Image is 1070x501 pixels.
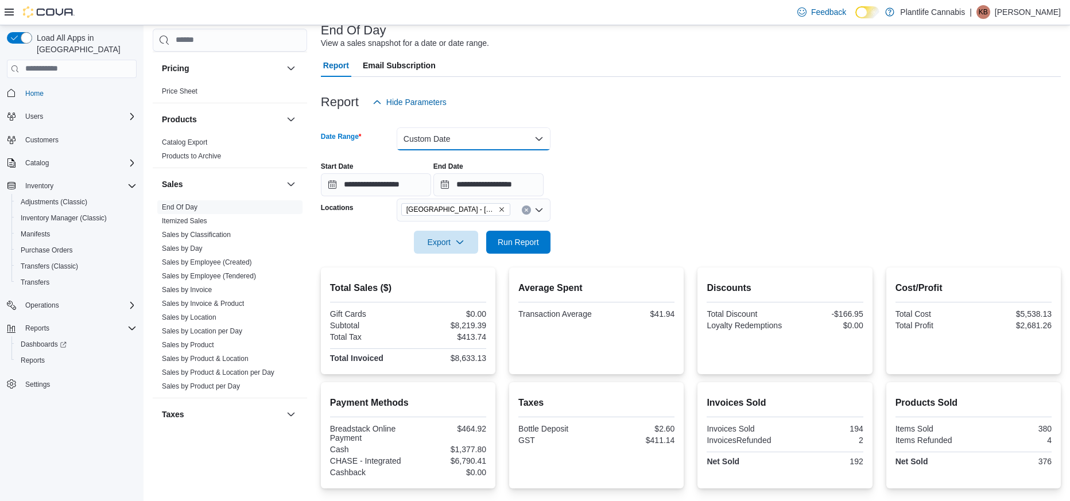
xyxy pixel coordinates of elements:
div: Items Sold [895,424,971,433]
span: Itemized Sales [162,216,207,226]
a: Itemized Sales [162,217,207,225]
a: Sales by Product & Location [162,355,249,363]
div: Total Profit [895,321,971,330]
div: $413.74 [410,332,486,341]
div: InvoicesRefunded [707,436,782,445]
strong: Total Invoiced [330,354,383,363]
label: Date Range [321,132,362,141]
span: End Of Day [162,203,197,212]
button: Transfers (Classic) [11,258,141,274]
button: Custom Date [397,127,550,150]
button: Home [2,85,141,102]
span: Customers [25,135,59,145]
img: Cova [23,6,75,18]
span: Settings [21,376,137,391]
div: $464.92 [410,424,486,433]
div: $8,219.39 [410,321,486,330]
div: Bottle Deposit [518,424,594,433]
a: Adjustments (Classic) [16,195,92,209]
button: Taxes [284,407,298,421]
span: Inventory Manager (Classic) [21,213,107,223]
span: Products to Archive [162,152,221,161]
span: Purchase Orders [16,243,137,257]
span: Inventory [25,181,53,191]
button: Operations [21,298,64,312]
button: Pricing [284,61,298,75]
button: Products [162,114,282,125]
a: Home [21,87,48,100]
a: Transfers [16,275,54,289]
div: -$166.95 [788,309,863,319]
span: Settings [25,380,50,389]
h3: Taxes [162,409,184,420]
div: Items Refunded [895,436,971,445]
span: Sales by Product & Location per Day [162,368,274,377]
button: Adjustments (Classic) [11,194,141,210]
label: Start Date [321,162,354,171]
h2: Products Sold [895,396,1052,410]
div: 380 [976,424,1052,433]
div: $41.94 [599,309,674,319]
span: Dashboards [16,337,137,351]
p: | [970,5,972,19]
button: Catalog [2,155,141,171]
span: Sales by Product & Location [162,354,249,363]
span: Sales by Location per Day [162,327,242,336]
p: Plantlife Cannabis [900,5,965,19]
span: Feedback [811,6,846,18]
span: Run Report [498,236,539,248]
a: Purchase Orders [16,243,77,257]
a: Sales by Product & Location per Day [162,368,274,376]
span: Reports [21,321,137,335]
div: $411.14 [599,436,674,445]
input: Press the down key to open a popover containing a calendar. [433,173,544,196]
h3: Products [162,114,197,125]
strong: Net Sold [707,457,739,466]
span: Transfers (Classic) [21,262,78,271]
a: Sales by Location [162,313,216,321]
div: $5,538.13 [976,309,1052,319]
div: $2,681.26 [976,321,1052,330]
div: Breadstack Online Payment [330,424,406,442]
span: Load All Apps in [GEOGRAPHIC_DATA] [32,32,137,55]
div: 192 [788,457,863,466]
span: Sales by Classification [162,230,231,239]
button: Reports [2,320,141,336]
a: Catalog Export [162,138,207,146]
p: [PERSON_NAME] [995,5,1061,19]
button: Operations [2,297,141,313]
a: Dashboards [11,336,141,352]
span: Inventory Manager (Classic) [16,211,137,225]
a: Sales by Employee (Created) [162,258,252,266]
span: Reports [25,324,49,333]
span: Users [25,112,43,121]
div: Total Discount [707,309,782,319]
span: Sales by Invoice & Product [162,299,244,308]
span: Catalog [25,158,49,168]
div: $8,633.13 [410,354,486,363]
span: Hide Parameters [386,96,447,108]
span: Adjustments (Classic) [16,195,137,209]
span: Transfers [16,275,137,289]
button: Sales [162,178,282,190]
span: Reports [16,354,137,367]
span: Sales by Product [162,340,214,349]
div: Gift Cards [330,309,406,319]
button: Inventory [2,178,141,194]
button: Hide Parameters [368,91,451,114]
button: Users [2,108,141,125]
a: Sales by Product [162,341,214,349]
span: Home [25,89,44,98]
span: [GEOGRAPHIC_DATA] - [GEOGRAPHIC_DATA] [406,204,496,215]
div: Sales [153,200,307,398]
a: Feedback [793,1,851,24]
div: $2.60 [599,424,674,433]
button: Export [414,231,478,254]
span: Catalog Export [162,138,207,147]
span: Operations [25,301,59,310]
button: Run Report [486,231,550,254]
h2: Cost/Profit [895,281,1052,295]
h3: End Of Day [321,24,386,37]
span: Edmonton - Albany [401,203,510,216]
a: Products to Archive [162,152,221,160]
